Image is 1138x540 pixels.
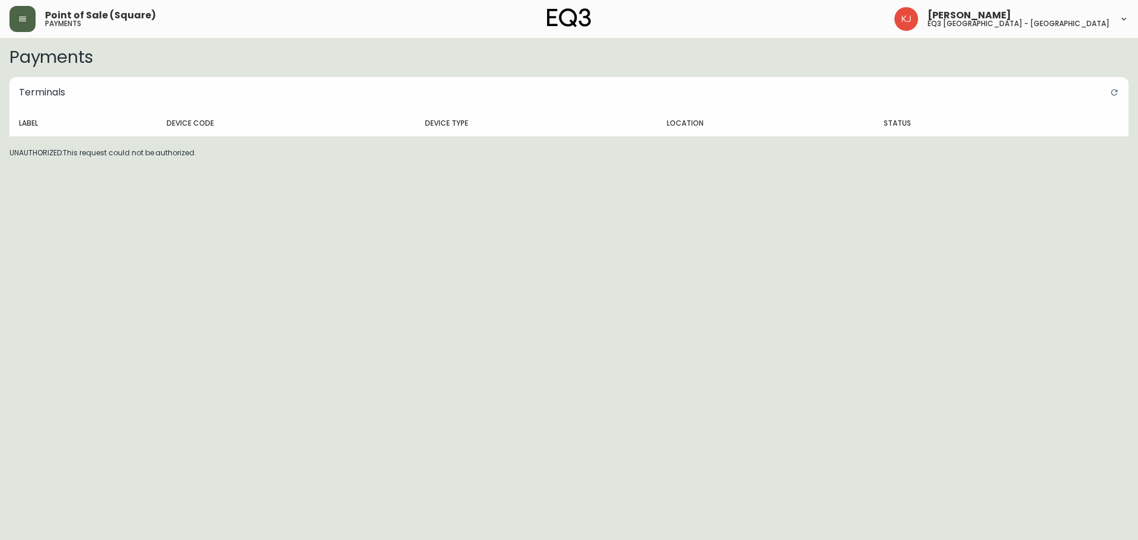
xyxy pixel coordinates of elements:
[2,70,1136,165] div: UNAUTHORIZED:This request could not be authorized.
[874,110,1054,136] th: Status
[547,8,591,27] img: logo
[894,7,918,31] img: 24a625d34e264d2520941288c4a55f8e
[928,20,1110,27] h5: eq3 [GEOGRAPHIC_DATA] - [GEOGRAPHIC_DATA]
[9,110,157,136] th: Label
[415,110,657,136] th: Device Type
[157,110,415,136] th: Device Code
[928,11,1011,20] span: [PERSON_NAME]
[657,110,874,136] th: Location
[45,20,81,27] h5: payments
[9,110,1129,137] table: devices table
[45,11,156,20] span: Point of Sale (Square)
[9,47,1129,66] h2: Payments
[9,77,75,108] h5: Terminals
